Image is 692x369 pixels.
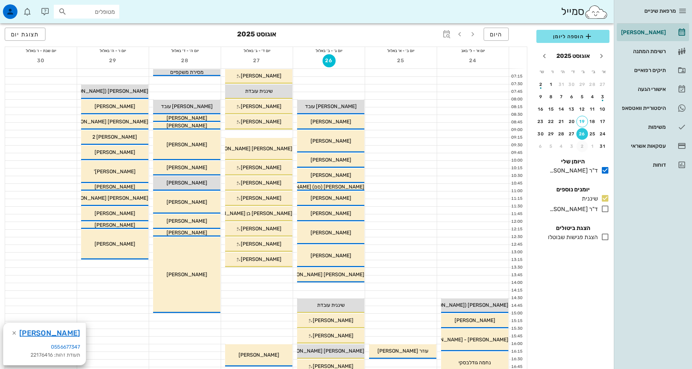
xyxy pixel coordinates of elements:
[167,218,207,224] span: [PERSON_NAME]
[620,67,666,73] div: תיקים רפואיים
[587,107,599,112] div: 11
[587,140,599,152] button: 1
[377,348,428,354] span: עוזר [PERSON_NAME]
[311,172,351,178] span: [PERSON_NAME]
[509,242,524,248] div: 12:45
[241,103,281,110] span: [PERSON_NAME]
[107,57,120,64] span: 29
[509,219,524,225] div: 12:00
[509,81,524,87] div: 07:30
[95,184,135,190] span: [PERSON_NAME]
[467,57,480,64] span: 24
[509,127,524,133] div: 09:00
[323,57,336,64] span: 26
[620,143,666,149] div: עסקאות אשראי
[11,31,39,38] span: תצוגת יום
[509,287,524,294] div: 14:15
[545,131,557,136] div: 29
[149,47,221,54] div: יום ה׳ - ד׳ באלול
[545,94,557,99] div: 8
[282,271,364,278] span: [PERSON_NAME] [PERSON_NAME]
[241,256,281,262] span: [PERSON_NAME]
[311,195,351,201] span: [PERSON_NAME]
[535,119,547,124] div: 23
[597,103,609,115] button: 10
[545,116,557,127] button: 22
[595,49,608,63] button: חודש שעבר
[576,103,588,115] button: 12
[587,94,599,99] div: 4
[566,119,578,124] div: 20
[509,318,524,324] div: 15:15
[617,24,689,41] a: [PERSON_NAME]
[597,91,609,103] button: 3
[545,79,557,90] button: 1
[311,253,351,259] span: [PERSON_NAME]
[509,211,524,217] div: 11:45
[566,116,578,127] button: 20
[545,119,557,124] div: 22
[566,107,578,112] div: 13
[395,54,408,67] button: 25
[584,5,608,19] img: SmileCloud logo
[313,333,353,339] span: [PERSON_NAME]
[556,103,567,115] button: 14
[509,303,524,309] div: 14:45
[293,47,365,54] div: יום ג׳ - ב׳ באלול
[311,138,351,144] span: [PERSON_NAME]
[5,47,77,54] div: יום שבת - ו׳ באלול
[5,28,45,41] button: תצוגת יום
[509,96,524,103] div: 08:00
[536,185,609,194] h4: יומנים נוספים
[455,317,495,324] span: [PERSON_NAME]
[66,195,148,201] span: [PERSON_NAME] [PERSON_NAME]
[597,94,609,99] div: 3
[561,4,608,20] div: סמייל
[167,164,207,171] span: [PERSON_NAME]
[535,91,547,103] button: 9
[535,79,547,90] button: 2
[311,230,351,236] span: [PERSON_NAME]
[587,119,599,124] div: 18
[597,140,609,152] button: 31
[617,99,689,117] a: היסטוריית וואטסאפ
[536,30,609,43] button: הוספה ליומן
[587,79,599,90] button: 28
[566,91,578,103] button: 6
[556,94,567,99] div: 7
[547,166,598,175] div: ד"ר [PERSON_NAME]
[576,94,588,99] div: 5
[467,54,480,67] button: 24
[576,128,588,140] button: 26
[107,54,120,67] button: 29
[167,115,207,121] span: [PERSON_NAME]
[62,88,148,94] span: [PERSON_NAME] ([PERSON_NAME])
[237,28,276,42] h3: אוגוסט 2025
[395,57,408,64] span: 25
[536,224,609,233] h4: הצגת ביטולים
[576,116,588,127] button: 19
[241,73,281,79] span: [PERSON_NAME]
[210,146,292,152] span: [PERSON_NAME] [PERSON_NAME]
[579,194,598,203] div: שיננית
[509,150,524,156] div: 09:45
[545,82,557,87] div: 1
[179,57,192,64] span: 28
[167,230,207,236] span: [PERSON_NAME]
[566,94,578,99] div: 6
[587,131,599,136] div: 25
[509,173,524,179] div: 10:30
[437,47,509,54] div: יום א׳ - ל׳ באב
[509,257,524,263] div: 13:15
[545,140,557,152] button: 5
[535,103,547,115] button: 16
[587,128,599,140] button: 25
[617,137,689,155] a: עסקאות אשראי
[66,119,148,125] span: [PERSON_NAME] [PERSON_NAME]
[556,107,567,112] div: 14
[241,195,281,201] span: [PERSON_NAME]
[509,234,524,240] div: 12:30
[587,103,599,115] button: 11
[509,310,524,317] div: 15:00
[587,116,599,127] button: 18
